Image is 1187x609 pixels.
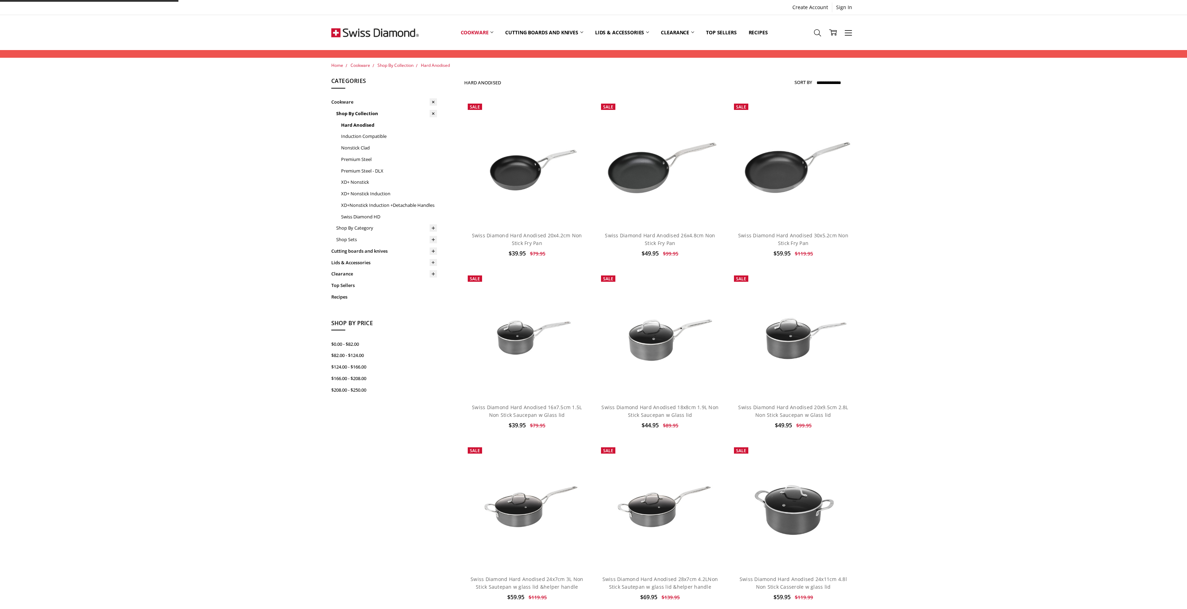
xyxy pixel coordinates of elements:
span: $59.95 [507,593,524,601]
a: Swiss Diamond Hard Anodised 16x7.5cm 1.5L Non Stick Saucepan w Glass lid [464,272,589,397]
a: Swiss Diamond Hard Anodised 18x8cm 1.9L Non Stick Saucepan w Glass lid [601,404,719,418]
h1: Hard Anodised [464,80,501,85]
a: Shop By Category [336,222,437,234]
img: Swiss Diamond Hard Anodised 18x8cm 1.9L Non Stick Saucepan w Glass lid [598,293,723,377]
a: Premium Steel [341,154,437,165]
a: Swiss Diamond HD [341,211,437,223]
img: Swiss Diamond Hard Anodised 28x7cm 4.2LNon Stick Sautepan w glass lid &helper handle [598,465,723,548]
a: Shop By Collection [377,62,414,68]
span: Sale [470,448,480,454]
a: Nonstick Clad [341,142,437,154]
img: Swiss Diamond Hard Anodised 24x7cm 3L Non Stick Sautepan w glass lid &helper handle [464,465,589,548]
a: XD+Nonstick Induction +Detachable Handles [341,199,437,211]
img: Swiss Diamond Hard Anodised 30x5.2cm Non Stick Fry Pan [730,121,856,205]
a: Swiss Diamond Hard Anodised 20x9.5cm 2.8L Non Stick Saucepan w Glass lid [730,272,856,397]
span: $139.95 [662,594,680,601]
img: Swiss Diamond Hard Anodised 24x11cm 4.8l Non Stick Casserole w glass lid [730,465,856,548]
span: Sale [736,448,746,454]
a: Swiss Diamond Hard Anodised 26x4.8cm Non Stick Fry Pan [598,100,723,225]
a: Swiss Diamond Hard Anodised 16x7.5cm 1.5L Non Stick Saucepan w Glass lid [472,404,582,418]
a: $0.00 - $82.00 [331,338,437,350]
a: Swiss Diamond Hard Anodised 26x4.8cm Non Stick Fry Pan [605,232,715,246]
a: XD+ Nonstick Induction [341,188,437,199]
span: Sale [603,448,613,454]
span: $99.95 [663,250,678,257]
span: $44.95 [642,421,659,429]
span: Sale [470,276,480,282]
a: Swiss Diamond Hard Anodised 20x9.5cm 2.8L Non Stick Saucepan w Glass lid [738,404,848,418]
a: Sign In [832,2,856,12]
span: $39.95 [509,250,526,257]
a: $166.00 - $208.00 [331,373,437,384]
img: Swiss Diamond Hard Anodised 16x7.5cm 1.5L Non Stick Saucepan w Glass lid [464,293,589,377]
span: $39.95 [509,421,526,429]
span: $59.95 [773,250,791,257]
img: Swiss Diamond Hard Anodised 20x9.5cm 2.8L Non Stick Saucepan w Glass lid [730,293,856,377]
a: Cookware [331,96,437,108]
a: Swiss Diamond Hard Anodised 30x5.2cm Non Stick Fry Pan [730,100,856,225]
a: Create Account [789,2,832,12]
span: Sale [736,104,746,110]
a: Clearance [655,17,700,48]
span: $119.99 [795,594,813,601]
span: $69.95 [640,593,657,601]
span: $79.95 [530,422,545,429]
a: Swiss Diamond Hard Anodised 28x7cm 4.2LNon Stick Sautepan w glass lid &helper handle [598,444,723,569]
a: Home [331,62,343,68]
a: Lids & Accessories [331,257,437,268]
span: $59.95 [773,593,791,601]
img: Swiss Diamond Hard Anodised 26x4.8cm Non Stick Fry Pan [598,121,723,205]
a: Swiss Diamond Hard Anodised 24x7cm 3L Non Stick Sautepan w glass lid &helper handle [464,444,589,569]
a: XD+ Nonstick [341,176,437,188]
span: Sale [603,104,613,110]
span: $49.95 [642,250,659,257]
a: Top Sellers [331,280,437,291]
span: $119.95 [795,250,813,257]
img: Free Shipping On Every Order [331,15,419,50]
span: Sale [603,276,613,282]
label: Sort By [794,77,812,88]
span: $49.95 [775,421,792,429]
a: Cutting boards and knives [331,245,437,257]
a: Shop Sets [336,234,437,245]
a: Lids & Accessories [589,17,655,48]
span: $119.95 [529,594,547,601]
a: Induction Compatible [341,131,437,142]
span: Sale [736,276,746,282]
a: Clearance [331,268,437,280]
span: $99.95 [796,422,812,429]
a: Top Sellers [700,17,742,48]
a: Recipes [743,17,774,48]
a: Shop By Collection [336,108,437,119]
a: Swiss Diamond Hard Anodised 24x11cm 4.8l Non Stick Casserole w glass lid [730,444,856,569]
a: Hard Anodised [341,119,437,131]
a: Cookware [351,62,370,68]
span: $79.95 [530,250,545,257]
img: Swiss Diamond Hard Anodised 20x4.2cm Non Stick Fry Pan [464,121,589,205]
a: Swiss Diamond Hard Anodised 18x8cm 1.9L Non Stick Saucepan w Glass lid [598,272,723,397]
a: $208.00 - $250.00 [331,384,437,396]
a: Premium Steel - DLX [341,165,437,177]
a: Swiss Diamond Hard Anodised 24x7cm 3L Non Stick Sautepan w glass lid &helper handle [471,576,583,590]
h5: Categories [331,77,437,89]
a: Cutting boards and knives [499,17,589,48]
a: Cookware [455,17,500,48]
a: $124.00 - $166.00 [331,361,437,373]
a: Swiss Diamond Hard Anodised 20x4.2cm Non Stick Fry Pan [472,232,582,246]
h5: Shop By Price [331,319,437,331]
span: $89.95 [663,422,678,429]
a: Swiss Diamond Hard Anodised 28x7cm 4.2LNon Stick Sautepan w glass lid &helper handle [602,576,718,590]
a: Swiss Diamond Hard Anodised 30x5.2cm Non Stick Fry Pan [738,232,848,246]
a: Recipes [331,291,437,303]
a: Hard Anodised [421,62,450,68]
a: Swiss Diamond Hard Anodised 24x11cm 4.8l Non Stick Casserole w glass lid [740,576,847,590]
a: $82.00 - $124.00 [331,350,437,361]
a: Swiss Diamond Hard Anodised 20x4.2cm Non Stick Fry Pan [464,100,589,225]
span: Sale [470,104,480,110]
